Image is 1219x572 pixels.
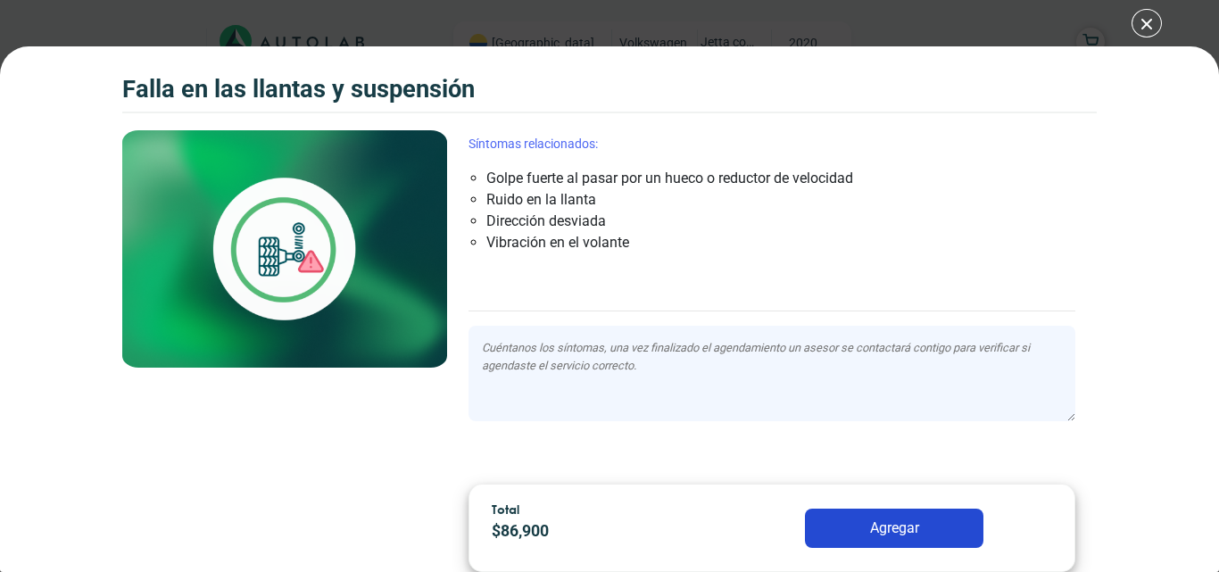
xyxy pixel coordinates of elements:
p: $ 86,900 [492,519,709,543]
h3: Falla en las llantas y suspensión [122,75,475,104]
button: Agregar [805,509,983,548]
li: Golpe fuerte al pasar por un hueco o reductor de velocidad [486,168,958,189]
span: Total [492,502,519,517]
li: Vibración en el volante [486,232,958,253]
p: Síntomas relacionados: [469,135,1076,153]
li: Ruido en la llanta [486,189,958,211]
li: Dirección desviada [486,211,958,232]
